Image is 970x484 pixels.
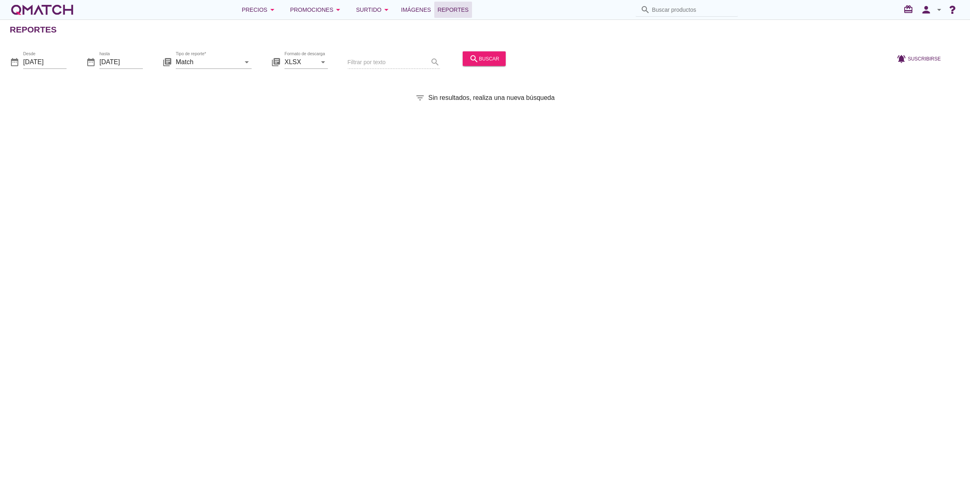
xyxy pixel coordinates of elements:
i: arrow_drop_down [242,57,252,67]
i: notifications_active [897,54,908,63]
a: Imágenes [398,2,434,18]
i: arrow_drop_down [382,5,391,15]
button: Surtido [349,2,398,18]
i: arrow_drop_down [333,5,343,15]
span: Imágenes [401,5,431,15]
i: library_books [162,57,172,67]
input: Formato de descarga [285,55,317,68]
i: arrow_drop_down [318,57,328,67]
div: Precios [242,5,277,15]
span: Sin resultados, realiza una nueva búsqueda [428,93,554,103]
input: Desde [23,55,67,68]
button: Promociones [284,2,350,18]
i: arrow_drop_down [934,5,944,15]
a: white-qmatch-logo [10,2,75,18]
span: Suscribirse [908,55,941,62]
div: Promociones [290,5,343,15]
button: Precios [235,2,284,18]
input: hasta [99,55,143,68]
input: Buscar productos [652,3,733,16]
button: Suscribirse [890,51,947,66]
i: redeem [903,4,916,14]
i: date_range [10,57,19,67]
span: Reportes [438,5,469,15]
div: buscar [469,54,499,63]
h2: Reportes [10,23,57,36]
i: date_range [86,57,96,67]
div: Surtido [356,5,391,15]
i: search [469,54,479,63]
i: library_books [271,57,281,67]
i: filter_list [415,93,425,103]
input: Tipo de reporte* [176,55,240,68]
a: Reportes [434,2,472,18]
i: person [918,4,934,15]
i: arrow_drop_down [267,5,277,15]
i: search [640,5,650,15]
button: buscar [463,51,506,66]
